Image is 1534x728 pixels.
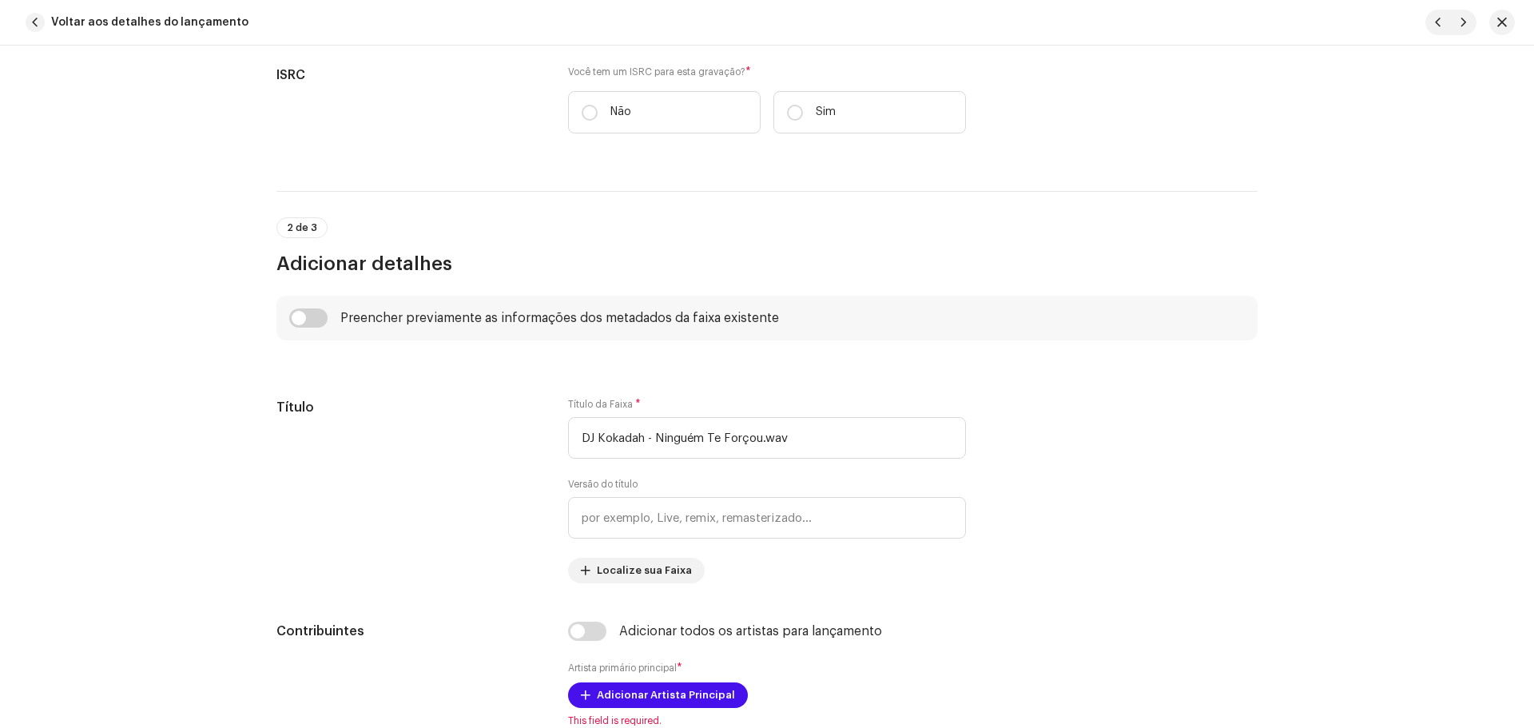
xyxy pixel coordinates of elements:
p: Sim [816,104,836,121]
span: 2 de 3 [287,223,317,233]
input: Insira o nome da faixa [568,417,966,459]
h5: Contribuintes [276,622,542,641]
button: Localize sua Faixa [568,558,705,583]
p: Não [610,104,631,121]
input: por exemplo, Live, remix, remasterizado... [568,497,966,539]
h5: ISRC [276,66,542,85]
h3: Adicionar detalhes [276,251,1258,276]
label: Título da Faixa [568,398,641,411]
span: Localize sua Faixa [597,555,692,587]
h5: Título [276,398,542,417]
div: Adicionar todos os artistas para lançamento [619,625,882,638]
label: Versão do título [568,478,638,491]
label: Você tem um ISRC para esta gravação? [568,66,966,78]
div: Preencher previamente as informações dos metadados da faixa existente [340,312,779,324]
